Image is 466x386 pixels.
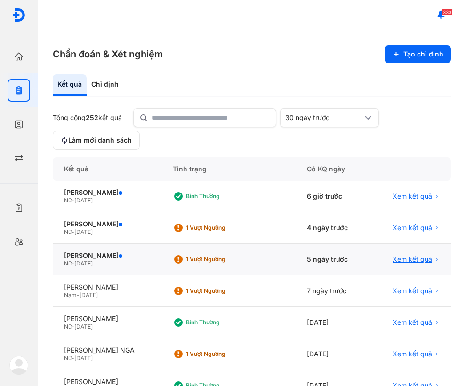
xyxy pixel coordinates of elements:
[64,188,150,197] div: [PERSON_NAME]
[186,319,261,326] div: Bình thường
[64,220,150,228] div: [PERSON_NAME]
[9,356,28,375] img: logo
[12,8,26,22] img: logo
[161,157,296,181] div: Tình trạng
[186,193,261,200] div: Bình thường
[87,74,123,96] div: Chỉ định
[74,197,93,204] span: [DATE]
[296,181,370,212] div: 6 giờ trước
[53,157,161,181] div: Kết quả
[53,113,122,122] div: Tổng cộng kết quả
[72,228,74,235] span: -
[296,275,370,307] div: 7 ngày trước
[186,287,261,295] div: 1 Vượt ngưỡng
[74,228,93,235] span: [DATE]
[296,244,370,275] div: 5 ngày trước
[64,323,72,330] span: Nữ
[296,212,370,244] div: 4 ngày trước
[186,256,261,263] div: 1 Vượt ngưỡng
[64,260,72,267] span: Nữ
[393,255,432,264] span: Xem kết quả
[72,260,74,267] span: -
[64,378,150,386] div: [PERSON_NAME]
[74,260,93,267] span: [DATE]
[77,291,80,298] span: -
[53,48,163,61] h3: Chẩn đoán & Xét nghiệm
[393,224,432,232] span: Xem kết quả
[64,197,72,204] span: Nữ
[296,307,370,338] div: [DATE]
[53,74,87,96] div: Kết quả
[53,131,140,150] button: Làm mới danh sách
[74,323,93,330] span: [DATE]
[393,192,432,201] span: Xem kết quả
[393,318,432,327] span: Xem kết quả
[64,291,77,298] span: Nam
[64,346,150,354] div: [PERSON_NAME] NGA
[186,350,261,358] div: 1 Vượt ngưỡng
[186,224,261,232] div: 1 Vượt ngưỡng
[72,354,74,362] span: -
[393,350,432,358] span: Xem kết quả
[80,291,98,298] span: [DATE]
[72,323,74,330] span: -
[74,354,93,362] span: [DATE]
[64,228,72,235] span: Nữ
[64,314,150,323] div: [PERSON_NAME]
[64,283,150,291] div: [PERSON_NAME]
[72,197,74,204] span: -
[442,9,453,16] span: 333
[68,136,132,145] span: Làm mới danh sách
[86,113,98,121] span: 252
[296,157,370,181] div: Có KQ ngày
[393,287,432,295] span: Xem kết quả
[285,113,362,122] div: 30 ngày trước
[385,45,451,63] button: Tạo chỉ định
[64,354,72,362] span: Nữ
[296,338,370,370] div: [DATE]
[64,251,150,260] div: [PERSON_NAME]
